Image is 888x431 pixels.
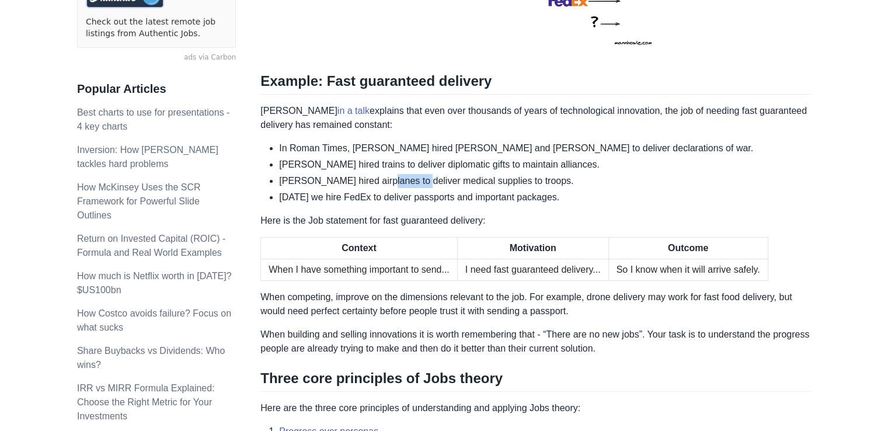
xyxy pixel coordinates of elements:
[261,238,458,259] th: Context
[260,290,811,318] p: When competing, improve on the dimensions relevant to the job. For example, drone delivery may wo...
[260,72,811,95] h2: Example: Fast guaranteed delivery
[77,234,225,258] a: Return on Invested Capital (ROIC) - Formula and Real World Examples
[77,107,229,131] a: Best charts to use for presentations - 4 key charts
[77,53,236,63] a: ads via Carbon
[77,182,201,220] a: How McKinsey Uses the SCR Framework for Powerful Slide Outlines
[279,158,811,172] li: [PERSON_NAME] hired trains to deliver diplomatic gifts to maintain alliances.
[77,346,225,370] a: Share Buybacks vs Dividends: Who wins?
[261,259,458,281] td: When I have something important to send...
[279,174,811,188] li: [PERSON_NAME] hired airplanes to deliver medical supplies to troops.
[77,145,218,169] a: Inversion: How [PERSON_NAME] tackles hard problems
[279,190,811,204] li: [DATE] we hire FedEx to deliver passports and important packages.
[279,141,811,155] li: In Roman Times, [PERSON_NAME] hired [PERSON_NAME] and [PERSON_NAME] to deliver declarations of war.
[86,16,227,39] a: Check out the latest remote job listings from Authentic Jobs.
[337,106,370,116] a: in a talk
[260,370,811,392] h2: Three core principles of Jobs theory
[608,259,768,281] td: So I know when it will arrive safely.
[260,328,811,356] p: When building and selling innovations it is worth remembering that - “There are no new jobs”. You...
[77,308,231,332] a: How Costco avoids failure? Focus on what sucks
[457,238,608,259] th: Motivation
[77,383,215,421] a: IRR vs MIRR Formula Explained: Choose the Right Metric for Your Investments
[77,271,232,295] a: How much is Netflix worth in [DATE]? $US100bn
[260,104,811,132] p: [PERSON_NAME] explains that even over thousands of years of technological innovation, the job of ...
[260,214,811,228] p: Here is the Job statement for fast guaranteed delivery:
[608,238,768,259] th: Outcome
[77,82,236,96] h3: Popular Articles
[260,401,811,415] p: Here are the three core principles of understanding and applying Jobs theory:
[457,259,608,281] td: I need fast guaranteed delivery...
